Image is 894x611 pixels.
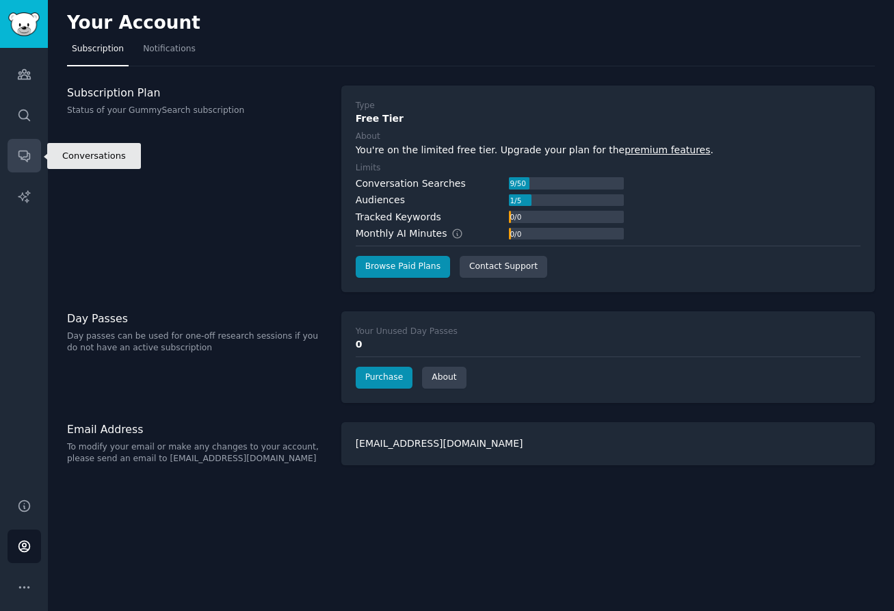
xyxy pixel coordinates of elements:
div: 0 / 0 [509,228,523,240]
a: Browse Paid Plans [356,256,450,278]
div: 9 / 50 [509,177,527,190]
img: GummySearch logo [8,12,40,36]
h2: Your Account [67,12,200,34]
a: About [422,367,466,389]
div: About [356,131,380,143]
a: Purchase [356,367,413,389]
div: Free Tier [356,112,860,126]
div: Limits [356,162,381,174]
div: Type [356,100,375,112]
a: Contact Support [460,256,547,278]
a: premium features [625,144,710,155]
p: Status of your GummySearch subscription [67,105,327,117]
a: Notifications [138,38,200,66]
span: Subscription [72,43,124,55]
div: 1 / 5 [509,194,523,207]
h3: Subscription Plan [67,86,327,100]
p: Day passes can be used for one-off research sessions if you do not have an active subscription [67,330,327,354]
div: You're on the limited free tier. Upgrade your plan for the . [356,143,860,157]
div: [EMAIL_ADDRESS][DOMAIN_NAME] [341,422,875,465]
p: To modify your email or make any changes to your account, please send an email to [EMAIL_ADDRESS]... [67,441,327,465]
div: 0 / 0 [509,211,523,223]
div: Monthly AI Minutes [356,226,478,241]
div: Your Unused Day Passes [356,326,458,338]
div: Audiences [356,193,405,207]
div: Tracked Keywords [356,210,441,224]
span: Notifications [143,43,196,55]
a: Subscription [67,38,129,66]
h3: Day Passes [67,311,327,326]
div: 0 [356,337,860,352]
h3: Email Address [67,422,327,437]
div: Conversation Searches [356,177,466,191]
